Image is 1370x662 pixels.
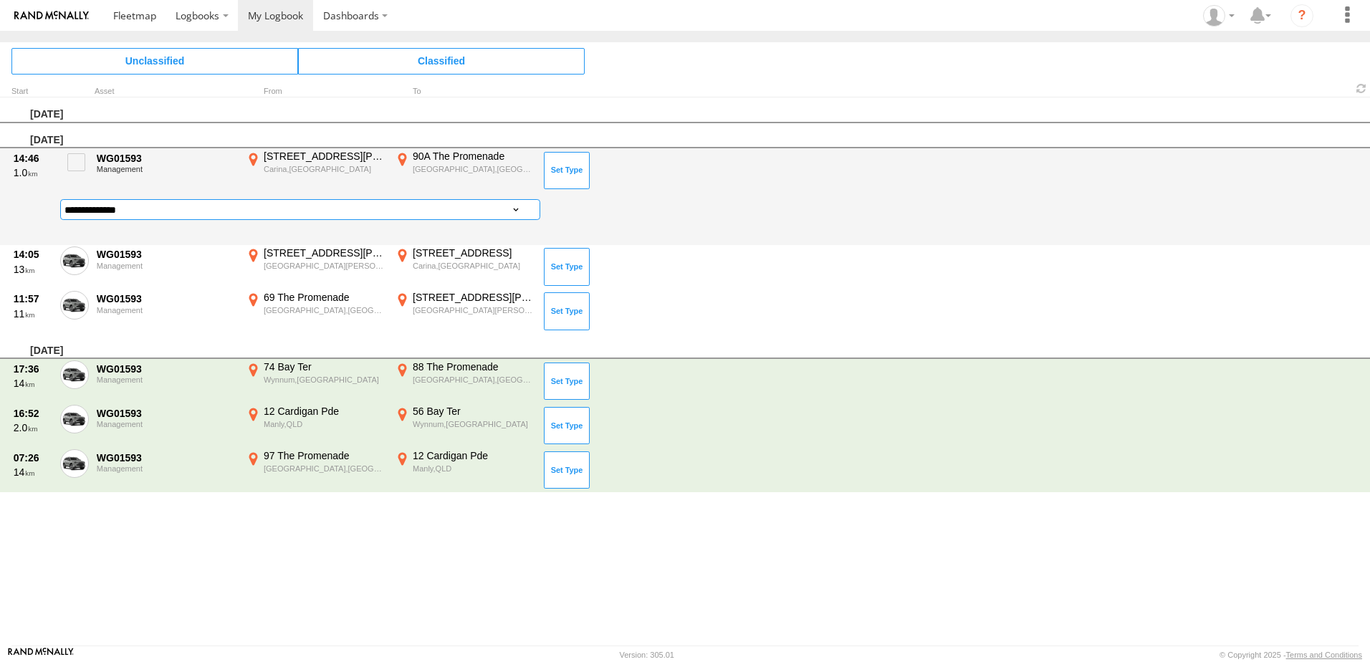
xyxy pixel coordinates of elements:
button: Click to Set [544,363,590,400]
div: Chris Hobson [1198,5,1240,27]
div: Management [97,306,236,315]
div: Asset [95,88,238,95]
label: Click to View Event Location [244,449,387,491]
div: [STREET_ADDRESS][PERSON_NAME] [264,150,385,163]
div: 2.0 [14,421,52,434]
div: Management [97,375,236,384]
label: Click to View Event Location [244,405,387,446]
span: Click to view Unclassified Trips [11,48,298,74]
div: 97 The Promenade [264,449,385,462]
div: From [244,88,387,95]
div: WG01593 [97,363,236,375]
button: Click to Set [544,152,590,189]
div: [GEOGRAPHIC_DATA][PERSON_NAME],[GEOGRAPHIC_DATA] [264,261,385,271]
span: Refresh [1353,82,1370,95]
span: Click to view Classified Trips [298,48,585,74]
button: Click to Set [544,292,590,330]
div: 12 Cardigan Pde [413,449,534,462]
label: Click to View Event Location [393,246,536,288]
div: 11:57 [14,292,52,305]
img: rand-logo.svg [14,11,89,21]
div: © Copyright 2025 - [1220,651,1362,659]
div: Version: 305.01 [620,651,674,659]
div: Manly,QLD [264,419,385,429]
div: 69 The Promenade [264,291,385,304]
div: 11 [14,307,52,320]
div: WG01593 [97,292,236,305]
div: Wynnum,[GEOGRAPHIC_DATA] [413,419,534,429]
label: Click to View Event Location [393,405,536,446]
div: [GEOGRAPHIC_DATA][PERSON_NAME],[GEOGRAPHIC_DATA] [413,305,534,315]
div: To [393,88,536,95]
div: Wynnum,[GEOGRAPHIC_DATA] [264,375,385,385]
div: Management [97,464,236,473]
div: [STREET_ADDRESS][PERSON_NAME] [413,291,534,304]
div: Manly,QLD [413,464,534,474]
label: Click to View Event Location [244,150,387,191]
label: Click to View Event Location [244,291,387,332]
div: 12 Cardigan Pde [264,405,385,418]
div: WG01593 [97,407,236,420]
div: 1.0 [14,166,52,179]
label: Click to View Event Location [244,246,387,288]
div: 14 [14,466,52,479]
div: Management [97,165,236,173]
div: 13 [14,263,52,276]
div: Management [97,262,236,270]
div: 14:05 [14,248,52,261]
div: Click to Sort [11,88,54,95]
div: WG01593 [97,152,236,165]
div: [STREET_ADDRESS][PERSON_NAME] [264,246,385,259]
a: Visit our Website [8,648,74,662]
button: Click to Set [544,407,590,444]
div: [GEOGRAPHIC_DATA],[GEOGRAPHIC_DATA] [264,464,385,474]
div: 07:26 [14,451,52,464]
div: [GEOGRAPHIC_DATA],[GEOGRAPHIC_DATA] [413,375,534,385]
label: Click to View Event Location [393,291,536,332]
div: 16:52 [14,407,52,420]
div: WG01593 [97,451,236,464]
label: Click to View Event Location [393,360,536,402]
div: WG01593 [97,248,236,261]
label: Click to View Event Location [393,150,536,191]
div: Carina,[GEOGRAPHIC_DATA] [264,164,385,174]
button: Click to Set [544,248,590,285]
div: [GEOGRAPHIC_DATA],[GEOGRAPHIC_DATA] [264,305,385,315]
div: 14:46 [14,152,52,165]
label: Click to View Event Location [244,360,387,402]
div: 56 Bay Ter [413,405,534,418]
label: Click to View Event Location [393,449,536,491]
div: 90A The Promenade [413,150,534,163]
div: [STREET_ADDRESS] [413,246,534,259]
button: Click to Set [544,451,590,489]
div: 88 The Promenade [413,360,534,373]
div: Carina,[GEOGRAPHIC_DATA] [413,261,534,271]
div: 74 Bay Ter [264,360,385,373]
div: Management [97,420,236,428]
div: [GEOGRAPHIC_DATA],[GEOGRAPHIC_DATA] [413,164,534,174]
i: ? [1290,4,1313,27]
div: 14 [14,377,52,390]
a: Terms and Conditions [1286,651,1362,659]
div: 17:36 [14,363,52,375]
